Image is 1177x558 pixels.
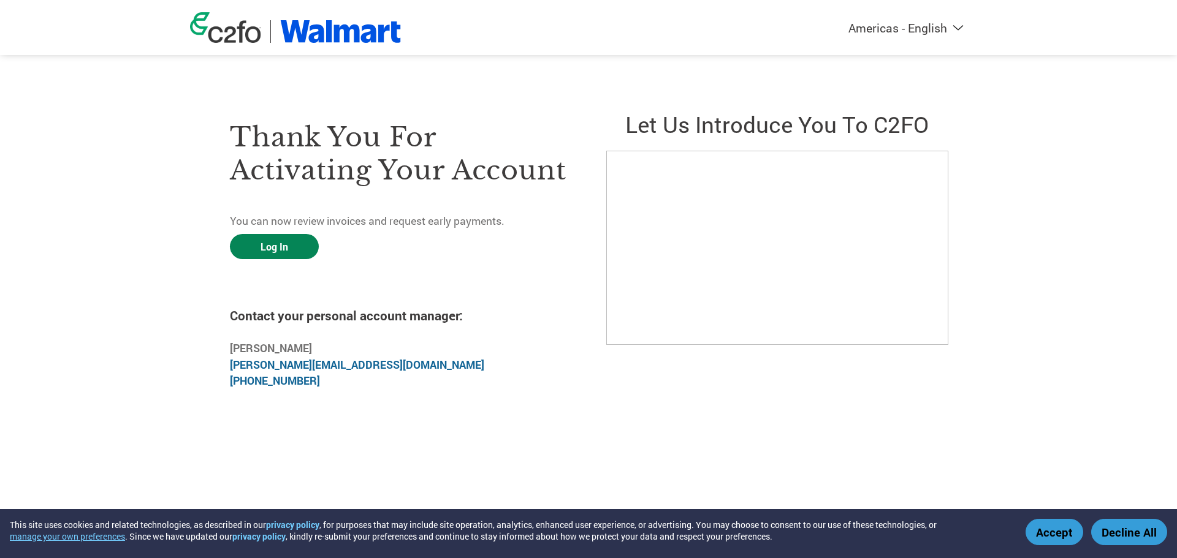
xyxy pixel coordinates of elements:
a: [PHONE_NUMBER] [230,374,320,388]
a: Log In [230,234,319,259]
button: Accept [1026,519,1083,545]
a: privacy policy [232,530,286,542]
p: You can now review invoices and request early payments. [230,213,571,229]
img: c2fo logo [190,12,261,43]
img: Walmart [280,20,401,43]
h3: Thank you for activating your account [230,121,571,187]
iframe: C2FO Introduction Video [606,151,948,345]
button: Decline All [1091,519,1167,545]
a: privacy policy [266,519,319,530]
b: [PERSON_NAME] [230,341,312,355]
a: [PERSON_NAME][EMAIL_ADDRESS][DOMAIN_NAME] [230,358,484,372]
button: manage your own preferences [10,530,125,542]
div: This site uses cookies and related technologies, as described in our , for purposes that may incl... [10,519,1008,542]
h4: Contact your personal account manager: [230,307,571,324]
h2: Let us introduce you to C2FO [606,109,947,139]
